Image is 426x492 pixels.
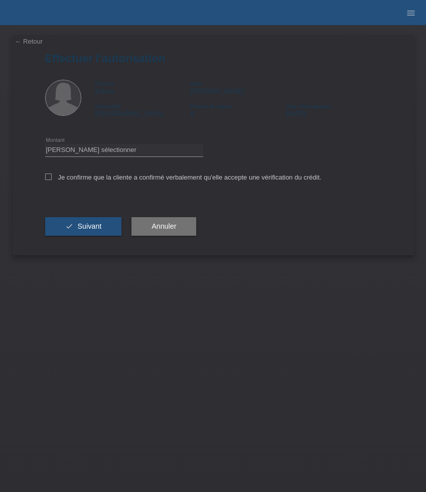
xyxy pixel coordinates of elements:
[286,103,331,109] span: Date d'immigration
[401,10,421,16] a: menu
[95,102,191,117] div: [GEOGRAPHIC_DATA]
[95,80,191,95] div: Edona
[286,102,381,117] div: [DATE]
[131,217,196,236] button: Annuler
[406,8,416,18] i: menu
[152,222,176,230] span: Annuler
[190,81,202,87] span: Nom
[77,222,101,230] span: Suivant
[190,80,286,95] div: [PERSON_NAME]
[95,81,115,87] span: Prénom
[15,38,43,45] a: ← Retour
[45,217,122,236] button: check Suivant
[65,222,73,230] i: check
[45,174,322,181] label: Je confirme que la cliente a confirmé verbalement qu'elle accepte une vérification du crédit.
[45,52,381,65] h1: Effectuer l’autorisation
[190,103,232,109] span: Permis de séjour
[190,102,286,117] div: B
[95,103,121,109] span: Nationalité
